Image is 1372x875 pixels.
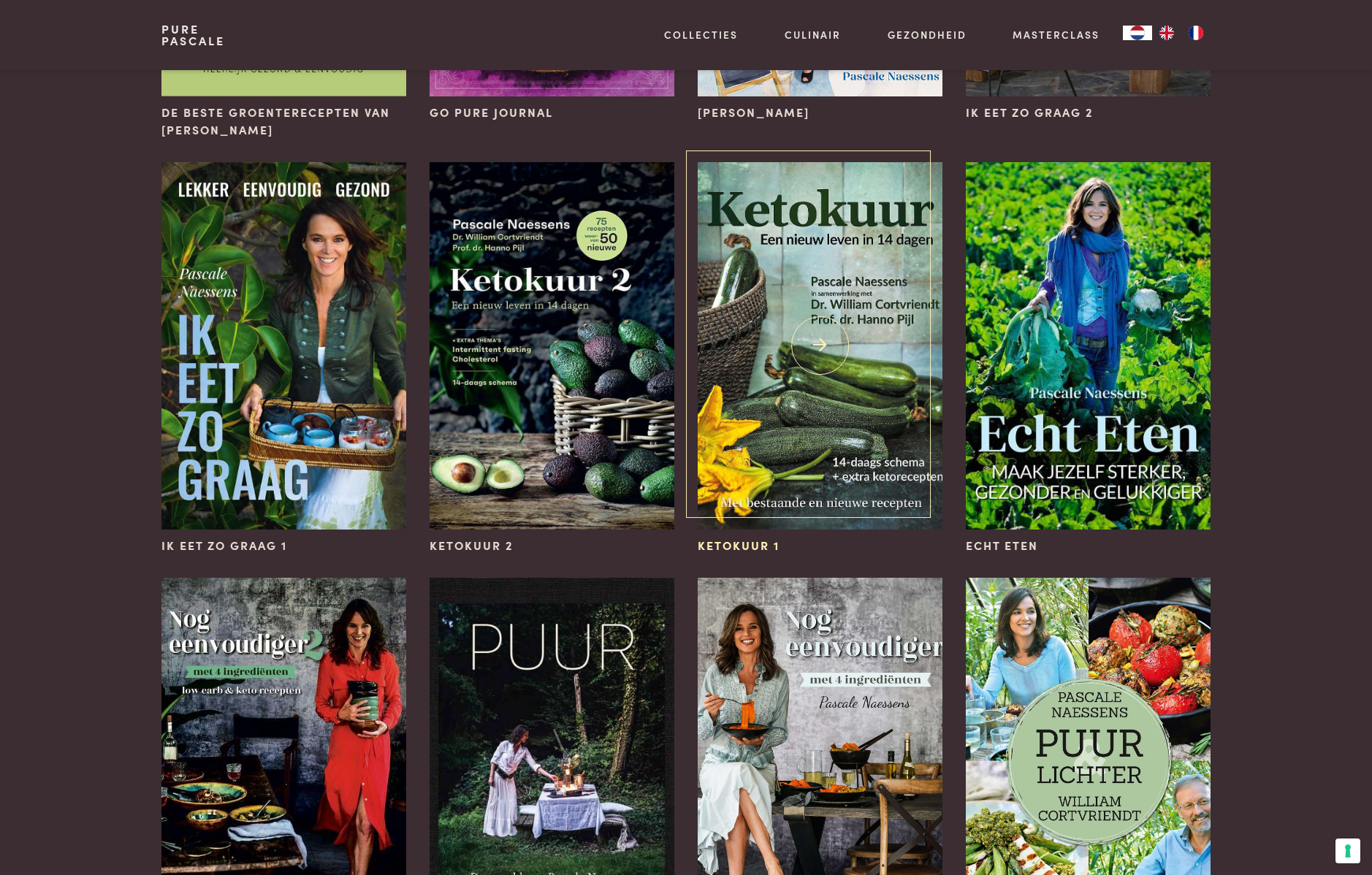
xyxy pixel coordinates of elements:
[966,162,1211,530] img: Echt eten
[1152,26,1211,40] ul: Language list
[1123,26,1152,40] div: Language
[161,23,225,47] a: PurePascale
[1152,26,1181,40] a: EN
[430,104,553,121] span: Go Pure Journal
[966,104,1094,121] span: Ik eet zo graag 2
[161,162,406,554] a: Ik eet zo graag 1 Ik eet zo graag 1
[161,104,406,139] span: De beste groenterecepten van [PERSON_NAME]
[698,162,942,530] img: Ketokuur 1
[698,537,780,554] span: Ketokuur 1
[1123,26,1152,40] a: NL
[698,162,942,554] a: Ketokuur 1 Ketokuur 1
[966,162,1211,554] a: Echt eten Echt eten
[888,27,967,42] a: Gezondheid
[1123,26,1211,40] aside: Language selected: Nederlands
[698,104,809,121] span: [PERSON_NAME]
[1335,838,1360,863] button: Uw voorkeuren voor toestemming voor trackingtechnologieën
[664,27,738,42] a: Collecties
[430,162,674,554] a: Ketokuur 2 Ketokuur 2
[1181,26,1211,40] a: FR
[161,537,287,554] span: Ik eet zo graag 1
[785,27,841,42] a: Culinair
[1013,27,1099,42] a: Masterclass
[430,537,514,554] span: Ketokuur 2
[430,162,674,530] img: Ketokuur 2
[966,537,1038,554] span: Echt eten
[161,162,406,530] img: Ik eet zo graag 1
